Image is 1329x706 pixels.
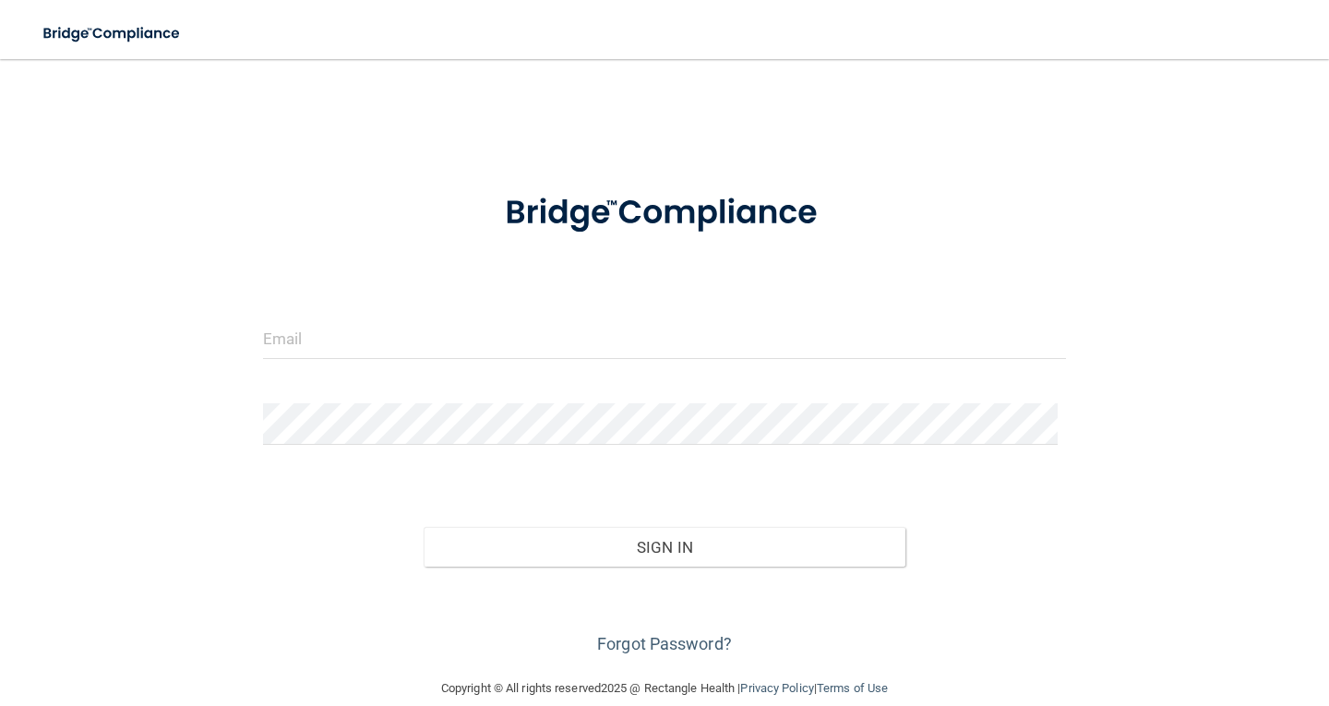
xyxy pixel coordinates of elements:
input: Email [263,317,1066,359]
a: Forgot Password? [597,634,732,653]
a: Terms of Use [817,681,888,695]
img: bridge_compliance_login_screen.278c3ca4.svg [28,15,198,53]
a: Privacy Policy [740,681,813,695]
button: Sign In [424,527,905,568]
img: bridge_compliance_login_screen.278c3ca4.svg [471,170,858,257]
